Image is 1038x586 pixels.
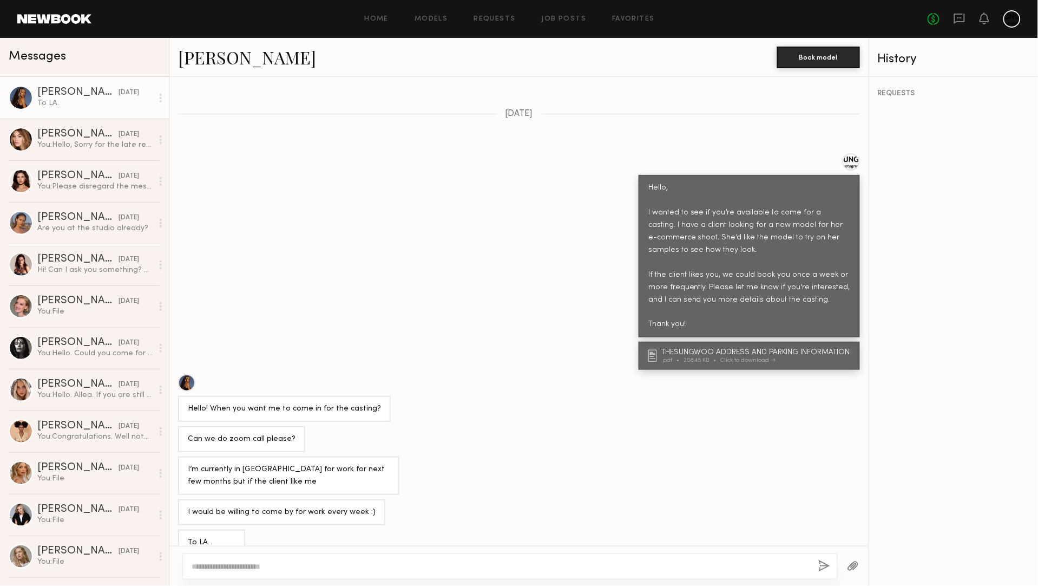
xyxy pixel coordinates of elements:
span: Messages [9,50,66,63]
div: [PERSON_NAME] [37,171,119,181]
a: Favorites [612,16,655,23]
div: I would be willing to come by for work every week :) [188,506,376,519]
a: Requests [474,16,516,23]
div: [DATE] [119,255,139,265]
div: You: File [37,307,153,317]
div: 208.45 KB [684,357,721,363]
div: [DATE] [119,421,139,432]
div: You: File [37,557,153,567]
div: [DATE] [119,88,139,98]
div: [PERSON_NAME] [37,337,119,348]
div: [PERSON_NAME] [37,254,119,265]
div: Hello, I wanted to see if you’re available to come for a casting. I have a client looking for a n... [648,182,850,331]
span: [DATE] [505,109,533,119]
div: You: File [37,515,153,525]
div: [DATE] [119,463,139,473]
div: [DATE] [119,129,139,140]
div: You: Hello. Could you come for casting [DATE] afternoon around 2pm or [DATE] 11am? Please let me ... [37,348,153,359]
div: You: File [37,473,153,484]
div: [PERSON_NAME] [37,421,119,432]
div: [DATE] [119,171,139,181]
div: [PERSON_NAME] [37,463,119,473]
div: Hello! When you want me to come in for the casting? [188,403,381,415]
div: .pdf [661,357,684,363]
a: [PERSON_NAME] [178,45,316,69]
div: Hi! Can I ask you something? Do I need comp cards with me? [37,265,153,275]
div: [PERSON_NAME] [37,546,119,557]
div: [PERSON_NAME] [37,129,119,140]
div: [PERSON_NAME] [37,87,119,98]
div: [DATE] [119,380,139,390]
a: Book model [777,52,860,61]
div: [PERSON_NAME] [37,504,119,515]
div: [DATE] [119,338,139,348]
div: History [878,53,1029,66]
a: THESUNGWOO ADDRESS AND PARKING INFORMATION.pdf208.45 KBClick to download [648,349,853,363]
div: Click to download [721,357,776,363]
div: I’m currently in [GEOGRAPHIC_DATA] for work for next few months but if the client like me [188,464,390,489]
div: [DATE] [119,505,139,515]
div: Can we do zoom call please? [188,433,295,446]
div: You: Congratulations. Well noted about your rate. [37,432,153,442]
div: You: Hello. Allea. If you are still modeling in [GEOGRAPHIC_DATA], please let me know. Thank you. [37,390,153,400]
div: REQUESTS [878,90,1029,97]
div: [PERSON_NAME] [37,296,119,307]
div: You: Please disregard the message. I read the previous text you sent to me. :) [37,181,153,192]
div: Are you at the studio already? [37,223,153,233]
a: Home [365,16,389,23]
div: To LA. [188,537,235,549]
a: Models [415,16,448,23]
div: [DATE] [119,296,139,307]
div: You: Hello, Sorry for the late reply — I was out of town. We will confirm your rate when you come... [37,140,153,150]
div: [PERSON_NAME] [37,379,119,390]
div: [DATE] [119,546,139,557]
button: Book model [777,47,860,68]
a: Job Posts [542,16,587,23]
div: [PERSON_NAME] [37,212,119,223]
div: THESUNGWOO ADDRESS AND PARKING INFORMATION [661,349,853,356]
div: [DATE] [119,213,139,223]
div: To LA. [37,98,153,108]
